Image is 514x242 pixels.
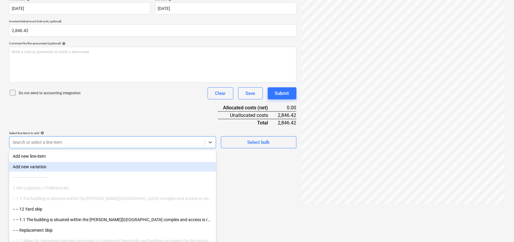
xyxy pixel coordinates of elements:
div: Unallocated costs [218,111,278,119]
div: ------------------------------ [9,173,216,182]
div: Add new line-item [9,151,216,161]
div: Select line-items to add [9,131,216,135]
button: Select bulk [221,136,296,148]
div: 2,846.42 [278,111,296,119]
span: help [39,131,44,135]
input: Invoice date not specified [9,2,150,15]
span: help [61,42,66,45]
button: Save [238,87,263,99]
div: 2,846.42 [278,119,296,126]
div: 0.00 [278,104,296,111]
div: Add new variation [9,162,216,172]
input: Invoice total amount (net cost, optional) [9,24,296,37]
iframe: Chat Widget [484,213,514,242]
div: Comment for the accountant (optional) [9,41,296,45]
div: Select bulk [247,138,270,146]
div: 1 Site Logistics / Preliminaries [9,183,216,193]
div: -- -- 1.1 The building is situated within the [PERSON_NAME][GEOGRAPHIC_DATA] complex and access i... [9,215,216,224]
div: Allocated costs (net) [218,104,278,111]
div: -- -- 12 Yard skip [9,204,216,214]
button: Clear [208,87,233,99]
div: Total [218,119,278,126]
div: -- 1.1 The building is situated within the Gray’s Inn complex and access is restricted. Vehicular... [9,194,216,203]
div: Save [246,89,255,97]
div: Clear [215,89,226,97]
div: Submit [275,89,289,97]
div: -- 1.1 The building is situated within the [PERSON_NAME][GEOGRAPHIC_DATA] complex and access is r... [9,194,216,203]
p: Do not send to accounting integration [19,91,81,96]
div: -- -- Replacement Skip [9,225,216,235]
div: -- -- 1.1 The building is situated within the Gray’s Inn complex and access is restricted. Vehicu... [9,215,216,224]
button: Submit [268,87,296,99]
input: Due date not specified [155,2,296,15]
p: Invoice total amount (net cost, optional) [9,19,296,24]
